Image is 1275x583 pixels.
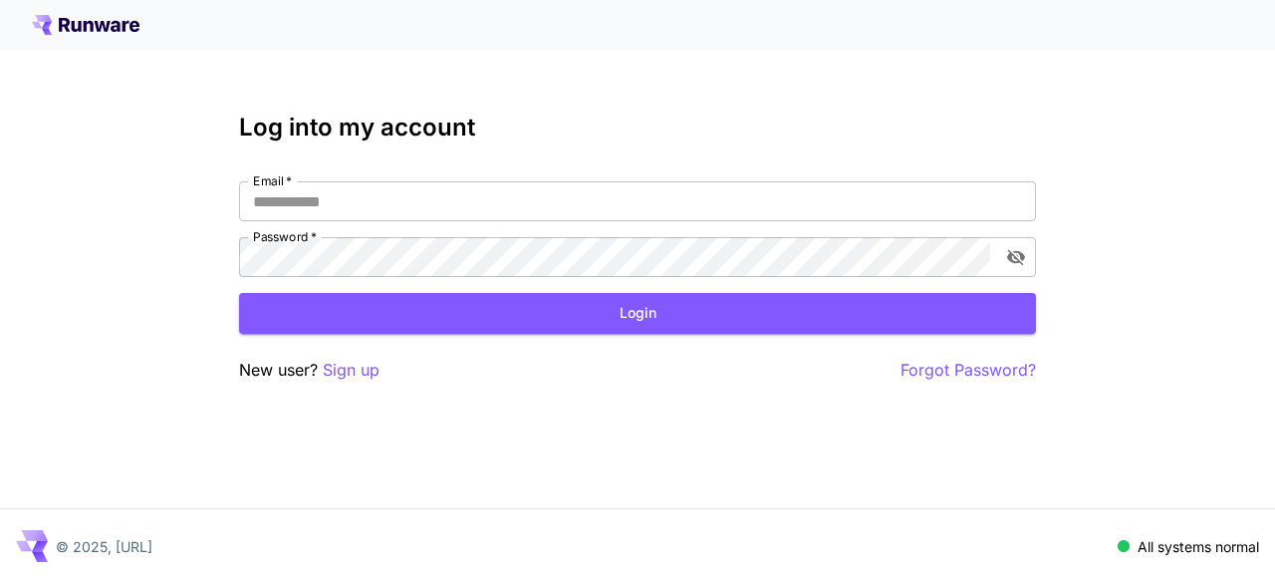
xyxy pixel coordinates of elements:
[1138,536,1259,557] p: All systems normal
[239,114,1036,142] h3: Log into my account
[253,172,292,189] label: Email
[239,293,1036,334] button: Login
[900,358,1036,383] button: Forgot Password?
[239,358,380,383] p: New user?
[253,228,317,245] label: Password
[323,358,380,383] button: Sign up
[998,239,1034,275] button: toggle password visibility
[56,536,152,557] p: © 2025, [URL]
